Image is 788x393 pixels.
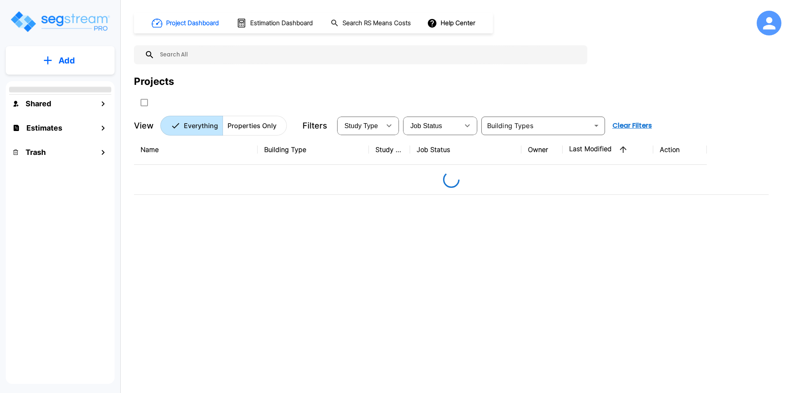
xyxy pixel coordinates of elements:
p: Add [59,54,75,67]
span: Job Status [410,122,442,129]
th: Action [653,135,707,165]
h1: Shared [26,98,51,109]
th: Study Type [369,135,410,165]
p: Everything [184,121,218,131]
button: Estimation Dashboard [233,14,317,32]
input: Building Types [484,120,589,131]
button: Everything [160,116,223,136]
div: Platform [160,116,287,136]
span: Study Type [345,122,378,129]
th: Last Modified [563,135,653,165]
div: Select [405,114,459,137]
button: Properties Only [223,116,287,136]
p: Properties Only [227,121,277,131]
p: View [134,119,154,132]
h1: Trash [26,147,46,158]
h1: Search RS Means Costs [342,19,411,28]
h1: Project Dashboard [166,19,219,28]
img: Logo [9,10,110,33]
h1: Estimation Dashboard [250,19,313,28]
input: Search All [155,45,583,64]
button: Open [591,120,602,131]
p: Filters [303,119,327,132]
div: Projects [134,74,174,89]
th: Job Status [410,135,521,165]
button: Search RS Means Costs [327,15,415,31]
th: Building Type [258,135,369,165]
button: Project Dashboard [148,14,223,32]
div: Select [339,114,381,137]
button: SelectAll [136,94,152,111]
button: Clear Filters [609,117,655,134]
th: Name [134,135,258,165]
th: Owner [521,135,563,165]
button: Add [6,49,115,73]
button: Help Center [425,15,478,31]
h1: Estimates [26,122,62,133]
